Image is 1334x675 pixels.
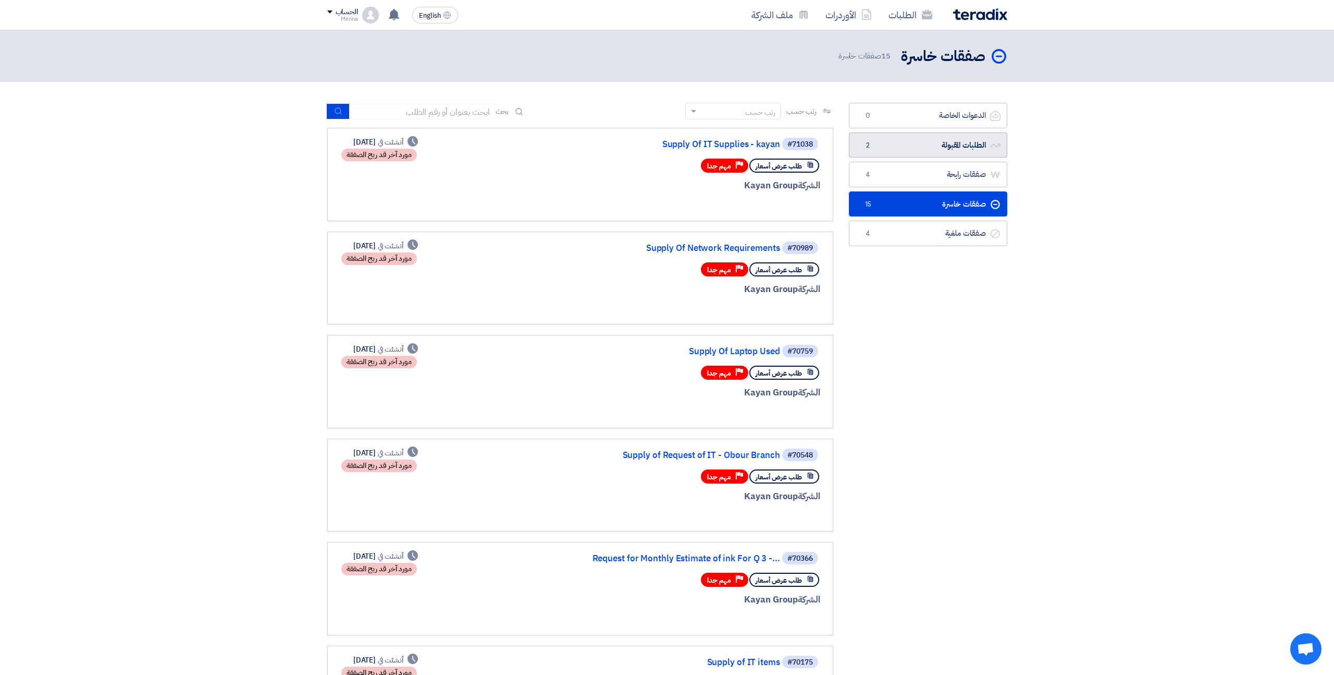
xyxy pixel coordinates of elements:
a: الطلبات [880,3,941,27]
a: صفقات خاسرة15 [849,191,1007,217]
span: 0 [862,111,874,121]
span: رتب حسب [786,106,816,117]
div: #70548 [787,452,813,459]
a: صفقات ملغية4 [849,221,1007,246]
div: [DATE] [353,240,418,251]
div: Kayan Group [570,490,820,503]
input: ابحث بعنوان أو رقم الطلب [350,104,496,119]
div: مورد آخر قد ربح الصفقة [341,356,417,368]
a: Request for Monthly Estimate of ink For Q 3 -... [572,554,780,563]
div: مورد آخر قد ربح الصفقة [341,252,417,265]
span: مهم جدا [707,575,731,585]
div: #70989 [787,245,813,252]
span: بحث [496,106,509,117]
div: [DATE] [353,137,418,148]
a: Supply Of Network Requirements [572,244,780,253]
div: مورد آخر قد ربح الصفقة [341,149,417,161]
span: أنشئت في [378,448,403,459]
div: #70366 [787,555,813,562]
div: Kayan Group [570,179,820,192]
span: طلب عرض أسعار [756,161,802,171]
div: [DATE] [353,448,418,459]
div: [DATE] [353,551,418,562]
div: Menna [327,16,358,22]
span: الشركة [798,179,820,192]
button: English [412,7,458,23]
span: الشركة [798,283,820,296]
h2: صفقات خاسرة [901,46,985,67]
img: Teradix logo [953,8,1007,20]
span: مهم جدا [707,368,731,378]
span: 15 [862,199,874,210]
span: 15 [881,50,891,62]
div: [DATE] [353,655,418,666]
div: Kayan Group [570,283,820,296]
a: Supply Of IT Supplies - kayan [572,140,780,149]
div: مورد آخر قد ربح الصفقة [341,460,417,472]
span: مهم جدا [707,265,731,275]
span: مهم جدا [707,161,731,171]
div: Kayan Group [570,593,820,607]
div: Kayan Group [570,386,820,400]
span: الشركة [798,490,820,503]
span: طلب عرض أسعار [756,575,802,585]
span: أنشئت في [378,240,403,251]
span: أنشئت في [378,137,403,148]
a: الأوردرات [817,3,880,27]
span: 4 [862,170,874,180]
div: #70759 [787,348,813,355]
div: مورد آخر قد ربح الصفقة [341,563,417,575]
a: صفقات رابحة4 [849,162,1007,187]
span: أنشئت في [378,655,403,666]
a: Supply of Request of IT - Obour Branch [572,451,780,460]
img: profile_test.png [362,7,379,23]
div: #70175 [787,659,813,666]
a: Open chat [1290,633,1321,665]
span: الشركة [798,386,820,399]
span: 4 [862,228,874,239]
a: الدعوات الخاصة0 [849,103,1007,128]
span: مهم جدا [707,472,731,482]
span: أنشئت في [378,344,403,355]
a: Supply Of Laptop Used [572,347,780,356]
span: طلب عرض أسعار [756,368,802,378]
div: [DATE] [353,344,418,355]
span: English [419,12,441,19]
a: الطلبات المقبولة2 [849,132,1007,158]
a: Supply of IT items [572,658,780,667]
span: الشركة [798,593,820,606]
span: طلب عرض أسعار [756,472,802,482]
div: الحساب [336,8,358,17]
div: رتب حسب [745,107,775,118]
span: صفقات خاسرة [838,50,893,62]
span: طلب عرض أسعار [756,265,802,275]
div: #71038 [787,141,813,148]
span: 2 [862,140,874,151]
span: أنشئت في [378,551,403,562]
a: ملف الشركة [743,3,817,27]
